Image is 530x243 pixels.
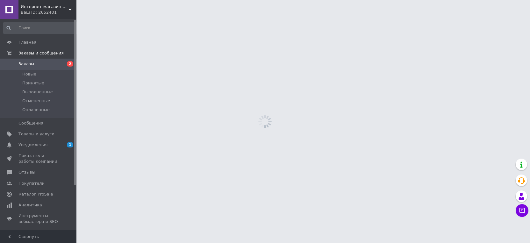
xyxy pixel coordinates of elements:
[18,202,42,208] span: Аналитика
[18,213,59,225] span: Инструменты вебмастера и SEO
[18,191,53,197] span: Каталог ProSale
[18,120,43,126] span: Сообщения
[18,39,36,45] span: Главная
[21,4,68,10] span: Интернет-магазин обуви, одежды и аксессуаров "HypeStore"
[18,50,64,56] span: Заказы и сообщения
[22,80,44,86] span: Принятые
[67,142,73,147] span: 1
[18,169,35,175] span: Отзывы
[18,153,59,164] span: Показатели работы компании
[3,22,79,34] input: Поиск
[22,98,50,104] span: Отмененные
[22,89,53,95] span: Выполненные
[22,107,50,113] span: Оплаченные
[516,204,528,217] button: Чат с покупателем
[18,230,59,241] span: Управление сайтом
[21,10,76,15] div: Ваш ID: 2652401
[22,71,36,77] span: Новые
[67,61,73,67] span: 2
[18,61,34,67] span: Заказы
[18,142,47,148] span: Уведомления
[18,181,45,186] span: Покупатели
[18,131,54,137] span: Товары и услуги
